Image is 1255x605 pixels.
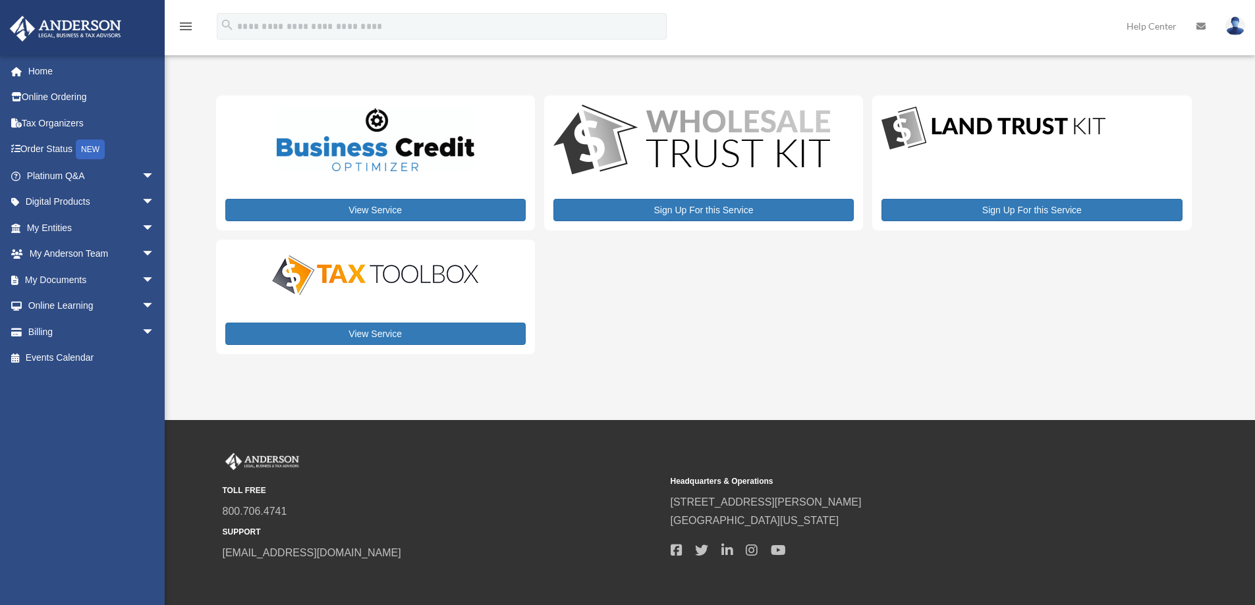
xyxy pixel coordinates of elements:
i: search [220,18,235,32]
a: Tax Organizers [9,110,175,136]
a: Platinum Q&Aarrow_drop_down [9,163,175,189]
span: arrow_drop_down [142,267,168,294]
img: LandTrust_lgo-1.jpg [881,105,1105,153]
small: TOLL FREE [223,484,661,498]
a: View Service [225,323,526,345]
a: My Entitiesarrow_drop_down [9,215,175,241]
a: menu [178,23,194,34]
span: arrow_drop_down [142,241,168,268]
a: My Anderson Teamarrow_drop_down [9,241,175,267]
a: Billingarrow_drop_down [9,319,175,345]
a: 800.706.4741 [223,506,287,517]
a: [GEOGRAPHIC_DATA][US_STATE] [671,515,839,526]
a: View Service [225,199,526,221]
img: Anderson Advisors Platinum Portal [223,453,302,470]
a: [STREET_ADDRESS][PERSON_NAME] [671,496,862,508]
img: Anderson Advisors Platinum Portal [6,16,125,41]
a: [EMAIL_ADDRESS][DOMAIN_NAME] [223,547,401,558]
a: Digital Productsarrow_drop_down [9,189,168,215]
a: Online Learningarrow_drop_down [9,293,175,319]
a: My Documentsarrow_drop_down [9,267,175,293]
span: arrow_drop_down [142,163,168,190]
a: Order StatusNEW [9,136,175,163]
span: arrow_drop_down [142,215,168,242]
i: menu [178,18,194,34]
a: Sign Up For this Service [881,199,1182,221]
small: Headquarters & Operations [671,475,1109,488]
a: Online Ordering [9,84,175,111]
a: Events Calendar [9,345,175,371]
img: WS-Trust-Kit-lgo-1.jpg [553,105,830,178]
div: NEW [76,140,105,159]
a: Sign Up For this Service [553,199,854,221]
span: arrow_drop_down [142,319,168,346]
span: arrow_drop_down [142,293,168,320]
img: User Pic [1225,16,1245,36]
small: SUPPORT [223,525,661,539]
a: Home [9,58,175,84]
span: arrow_drop_down [142,189,168,216]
